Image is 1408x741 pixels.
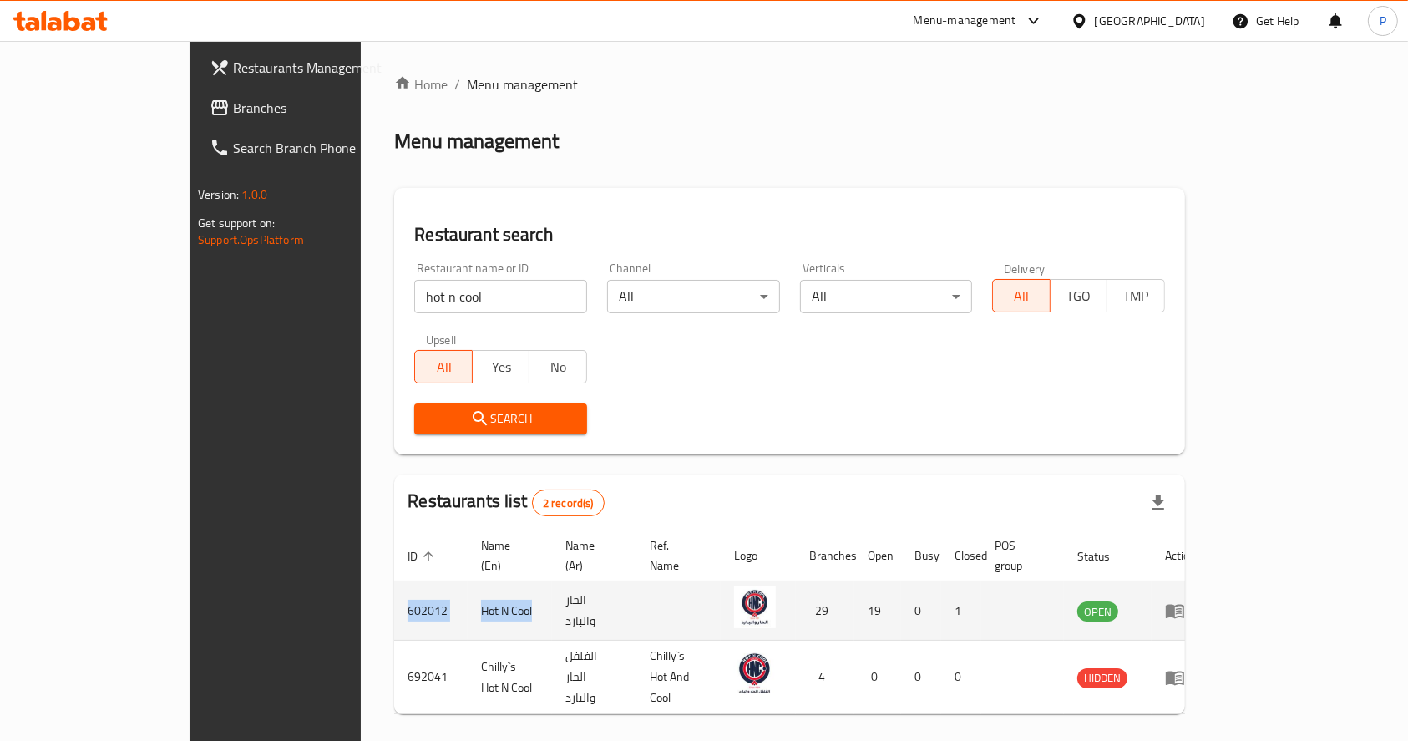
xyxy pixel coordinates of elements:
span: Get support on: [198,212,275,234]
span: Version: [198,184,239,206]
span: Restaurants Management [233,58,412,78]
span: No [536,355,580,379]
td: الحار والبارد [552,581,636,641]
li: / [454,74,460,94]
div: Menu [1165,667,1196,688]
table: enhanced table [394,530,1209,714]
label: Delivery [1004,262,1046,274]
td: Chilly`s Hot And Cool [636,641,721,714]
td: 4 [796,641,854,714]
span: POS group [995,535,1044,576]
div: Export file [1138,483,1178,523]
a: Restaurants Management [196,48,425,88]
span: HIDDEN [1077,668,1127,688]
span: All [422,355,466,379]
td: 0 [854,641,901,714]
button: Yes [472,350,530,383]
div: Menu [1165,601,1196,621]
a: Support.OpsPlatform [198,229,304,251]
div: HIDDEN [1077,668,1127,688]
a: Search Branch Phone [196,128,425,168]
button: All [414,350,473,383]
h2: Restaurant search [414,222,1165,247]
label: Upsell [426,333,457,345]
th: Busy [901,530,941,581]
span: P [1380,12,1386,30]
th: Logo [721,530,796,581]
td: 1 [941,581,981,641]
span: 2 record(s) [533,495,604,511]
th: Open [854,530,901,581]
div: OPEN [1077,601,1118,622]
span: All [1000,284,1044,308]
th: Branches [796,530,854,581]
span: Name (En) [481,535,532,576]
div: All [607,280,780,313]
input: Search for restaurant name or ID.. [414,280,587,313]
div: [GEOGRAPHIC_DATA] [1095,12,1205,30]
span: TMP [1114,284,1158,308]
button: No [529,350,587,383]
button: Search [414,403,587,434]
span: Branches [233,98,412,118]
h2: Restaurants list [408,489,604,516]
span: Search Branch Phone [233,138,412,158]
span: ID [408,546,439,566]
td: 692041 [394,641,468,714]
td: 0 [901,581,941,641]
span: Search [428,409,574,429]
span: Name (Ar) [565,535,616,576]
div: Menu-management [914,11,1016,31]
span: Ref. Name [650,535,701,576]
div: All [800,280,973,313]
span: 1.0.0 [241,184,267,206]
div: Total records count [532,490,605,516]
span: OPEN [1077,602,1118,622]
button: TMP [1107,279,1165,312]
td: 0 [901,641,941,714]
span: Status [1077,546,1132,566]
button: All [992,279,1051,312]
td: 19 [854,581,901,641]
img: Hot N Cool [734,586,776,628]
td: Chilly`s Hot N Cool [468,641,552,714]
a: Branches [196,88,425,128]
td: الفلفل الحار والبارد [552,641,636,714]
h2: Menu management [394,128,559,155]
span: Yes [479,355,524,379]
th: Closed [941,530,981,581]
td: 29 [796,581,854,641]
button: TGO [1050,279,1108,312]
th: Action [1152,530,1209,581]
img: Chilly`s Hot N Cool [734,653,776,695]
span: Menu management [467,74,578,94]
nav: breadcrumb [394,74,1185,94]
td: 0 [941,641,981,714]
span: TGO [1057,284,1102,308]
td: Hot N Cool [468,581,552,641]
td: 602012 [394,581,468,641]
